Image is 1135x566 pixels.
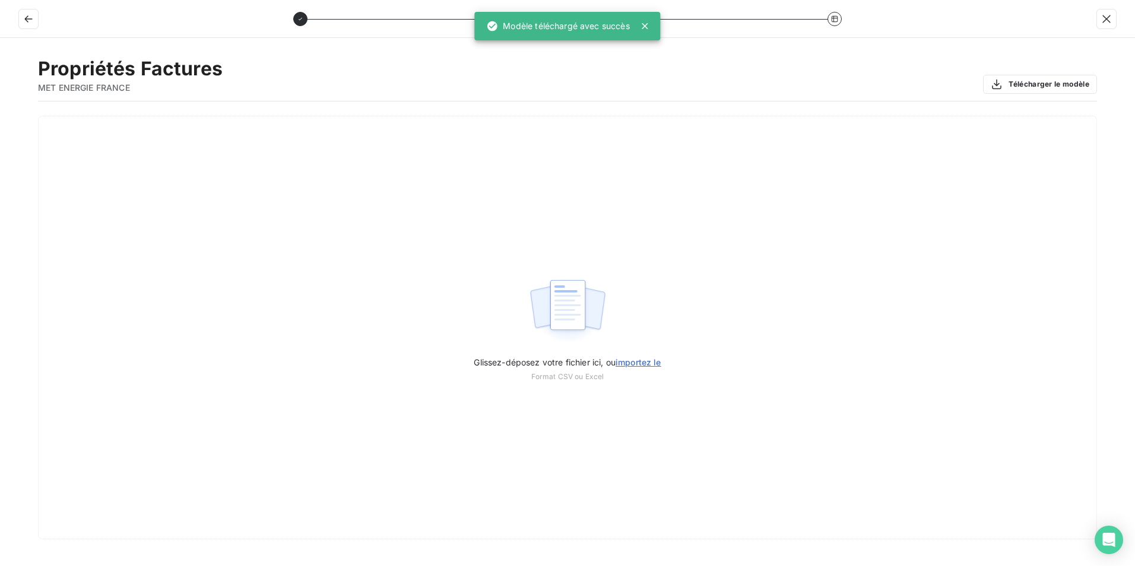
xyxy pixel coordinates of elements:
[474,357,661,367] span: Glissez-déposez votre fichier ici, ou
[38,82,223,94] span: MET ENERGIE FRANCE
[983,75,1097,94] button: Télécharger le modèle
[531,371,604,382] span: Format CSV ou Excel
[616,357,661,367] span: importez le
[38,57,223,81] h2: Propriétés Factures
[1095,526,1123,554] div: Open Intercom Messenger
[528,273,607,349] img: illustration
